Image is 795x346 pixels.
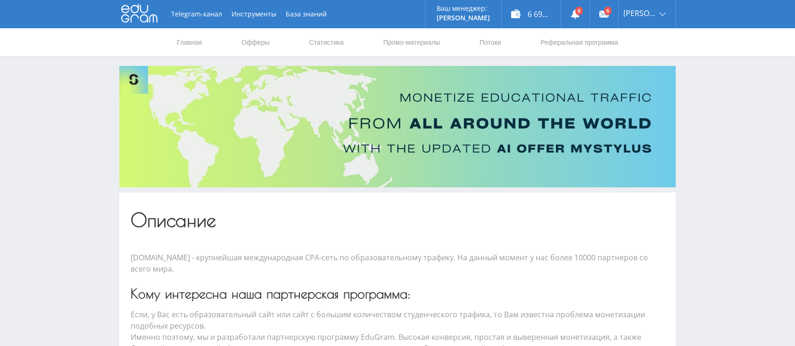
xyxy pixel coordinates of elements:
[240,28,271,56] a: Офферы
[382,28,441,56] a: Промо-материалы
[437,5,490,12] p: Ваш менеджер:
[131,252,664,274] div: [DOMAIN_NAME] - крупнейшая международная CPA-сеть по образовательному трафику. На данный момент у...
[176,28,203,56] a: Главная
[131,211,664,228] h1: Описание
[308,28,345,56] a: Статистика
[539,28,619,56] a: Реферальная программа
[131,288,664,299] h3: Кому интересна наша партнерская программа:
[437,14,490,22] p: [PERSON_NAME]
[479,28,502,56] a: Потоки
[119,66,676,187] img: Banner
[623,9,656,17] span: [PERSON_NAME]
